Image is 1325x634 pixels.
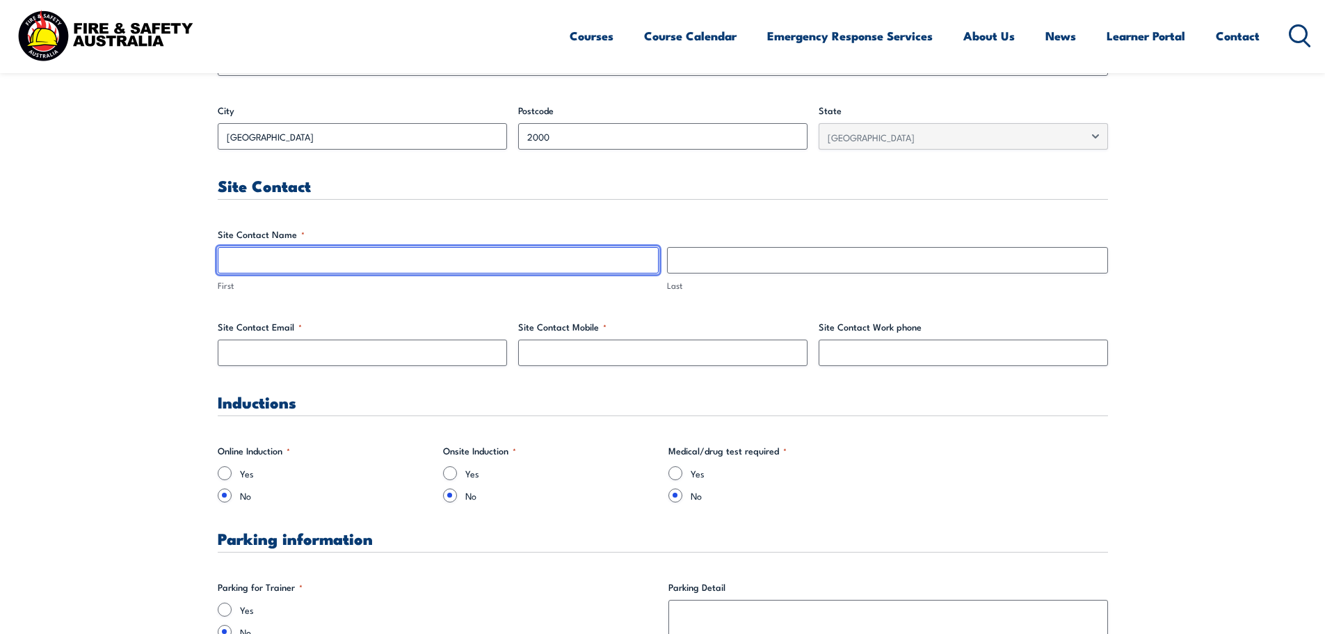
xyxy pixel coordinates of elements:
[1107,17,1185,54] a: Learner Portal
[570,17,613,54] a: Courses
[767,17,933,54] a: Emergency Response Services
[1216,17,1260,54] a: Contact
[668,444,787,458] legend: Medical/drug test required
[963,17,1015,54] a: About Us
[240,466,432,480] label: Yes
[218,104,507,118] label: City
[218,444,290,458] legend: Online Induction
[443,444,516,458] legend: Onsite Induction
[518,320,808,334] label: Site Contact Mobile
[218,580,303,594] legend: Parking for Trainer
[644,17,737,54] a: Course Calendar
[819,320,1108,334] label: Site Contact Work phone
[465,489,657,502] label: No
[518,104,808,118] label: Postcode
[240,603,657,617] label: Yes
[691,489,883,502] label: No
[668,580,1108,594] label: Parking Detail
[819,104,1108,118] label: State
[218,394,1108,410] h3: Inductions
[218,177,1108,193] h3: Site Contact
[218,320,507,334] label: Site Contact Email
[465,466,657,480] label: Yes
[691,466,883,480] label: Yes
[667,279,1108,292] label: Last
[240,489,432,502] label: No
[218,279,659,292] label: First
[218,228,305,241] legend: Site Contact Name
[218,530,1108,546] h3: Parking information
[1045,17,1076,54] a: News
